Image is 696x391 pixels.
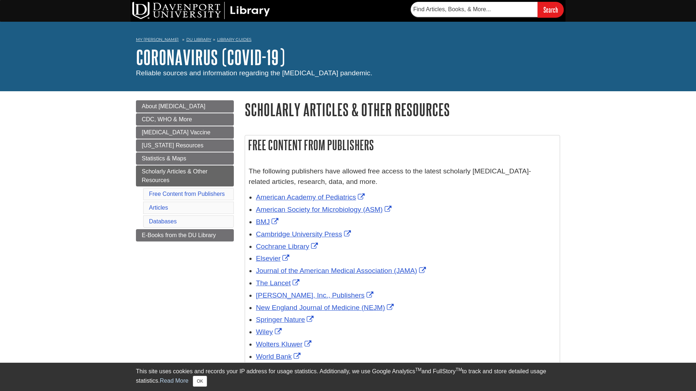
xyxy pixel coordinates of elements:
[136,37,179,43] a: My [PERSON_NAME]
[249,166,556,187] p: The following publishers have allowed free access to the latest scholarly [MEDICAL_DATA]-related ...
[136,367,560,387] div: This site uses cookies and records your IP address for usage statistics. Additionally, we use Goo...
[149,218,177,224] a: Databases
[136,46,285,68] a: Coronavirus (COVID-19)
[256,279,301,287] a: Link opens in new window
[186,37,211,42] a: DU Library
[256,243,320,250] a: Link opens in new window
[256,218,280,226] a: Link opens in new window
[136,126,234,139] a: [MEDICAL_DATA] Vaccine
[142,155,186,161] span: Statistics & Maps
[256,267,428,274] a: Link opens in new window
[256,255,291,262] a: Link opens in new window
[136,100,234,113] a: About [MEDICAL_DATA]
[256,206,393,213] a: Link opens in new window
[160,378,188,384] a: Read More
[415,367,421,372] sup: TM
[245,135,560,155] h2: Free Content from Publishers
[256,291,375,299] a: Link opens in new window
[149,191,225,197] a: Free Content from Publishers
[136,139,234,152] a: [US_STATE] Resources
[256,230,353,238] a: Link opens in new window
[142,129,210,135] span: [MEDICAL_DATA] Vaccine
[142,232,216,238] span: E-Books from the DU Library
[136,229,234,241] a: E-Books from the DU Library
[136,69,372,77] span: Reliable sources and information regarding the [MEDICAL_DATA] pandemic.
[256,193,366,201] a: Link opens in new window
[136,113,234,126] a: CDC, WHO & More
[132,2,270,19] img: DU Library
[136,35,560,46] nav: breadcrumb
[142,142,203,148] span: [US_STATE] Resources
[411,2,564,17] form: Searches DU Library's articles, books, and more
[256,340,313,348] a: Link opens in new window
[193,376,207,387] button: Close
[136,165,234,186] a: Scholarly Articles & Other Resources
[217,37,252,42] a: Library Guides
[456,367,462,372] sup: TM
[538,2,564,17] input: Search
[149,205,168,211] a: Articles
[136,100,234,241] div: Guide Page Menu
[136,152,234,165] a: Statistics & Maps
[245,100,560,119] h1: Scholarly Articles & Other Resources
[142,116,192,122] span: CDC, WHO & More
[411,2,538,17] input: Find Articles, Books, & More...
[256,316,315,323] a: Link opens in new window
[142,103,205,109] span: About [MEDICAL_DATA]
[256,353,302,360] a: Link opens in new window
[142,168,207,183] span: Scholarly Articles & Other Resources
[256,304,395,311] a: Link opens in new window
[256,328,283,336] a: Link opens in new window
